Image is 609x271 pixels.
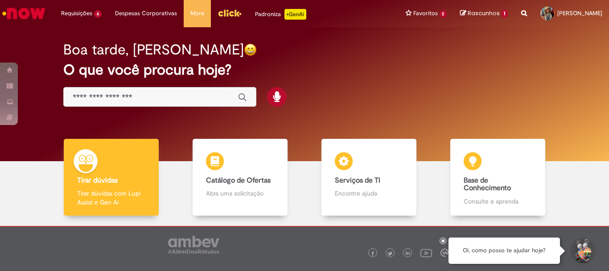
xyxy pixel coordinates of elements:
img: logo_footer_workplace.png [440,249,449,257]
span: Rascunhos [468,9,500,17]
span: Favoritos [413,9,438,18]
span: 6 [94,10,102,18]
a: Tirar dúvidas Tirar dúvidas com Lupi Assist e Gen Ai [47,139,176,216]
span: More [190,9,204,18]
a: Base de Conhecimento Consulte e aprenda [433,139,562,216]
b: Catálogo de Ofertas [206,176,271,185]
img: logo_footer_facebook.png [370,251,375,256]
h2: O que você procura hoje? [63,62,546,78]
span: 2 [440,10,447,18]
a: Catálogo de Ofertas Abra uma solicitação [176,139,304,216]
p: Abra uma solicitação [206,189,274,198]
img: logo_footer_linkedin.png [406,251,410,256]
span: Despesas Corporativas [115,9,177,18]
img: logo_footer_twitter.png [388,251,392,256]
a: Rascunhos [460,9,508,18]
span: [PERSON_NAME] [557,9,602,17]
a: Serviços de TI Encontre ajuda [304,139,433,216]
b: Serviços de TI [335,176,380,185]
div: Padroniza [255,9,306,20]
div: Oi, como posso te ajudar hoje? [449,238,560,264]
img: happy-face.png [244,43,257,56]
p: Tirar dúvidas com Lupi Assist e Gen Ai [77,189,145,207]
img: logo_footer_youtube.png [420,247,432,258]
span: Requisições [61,9,92,18]
img: ServiceNow [1,4,47,22]
p: +GenAi [284,9,306,20]
img: click_logo_yellow_360x200.png [218,6,242,20]
b: Base de Conhecimento [464,176,511,193]
h2: Boa tarde, [PERSON_NAME] [63,42,244,58]
p: Encontre ajuda [335,189,403,198]
button: Iniciar Conversa de Suporte [569,238,596,264]
b: Tirar dúvidas [77,176,118,185]
p: Consulte e aprenda [464,197,531,206]
span: 1 [501,10,508,18]
img: logo_footer_ambev_rotulo_gray.png [168,236,219,254]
